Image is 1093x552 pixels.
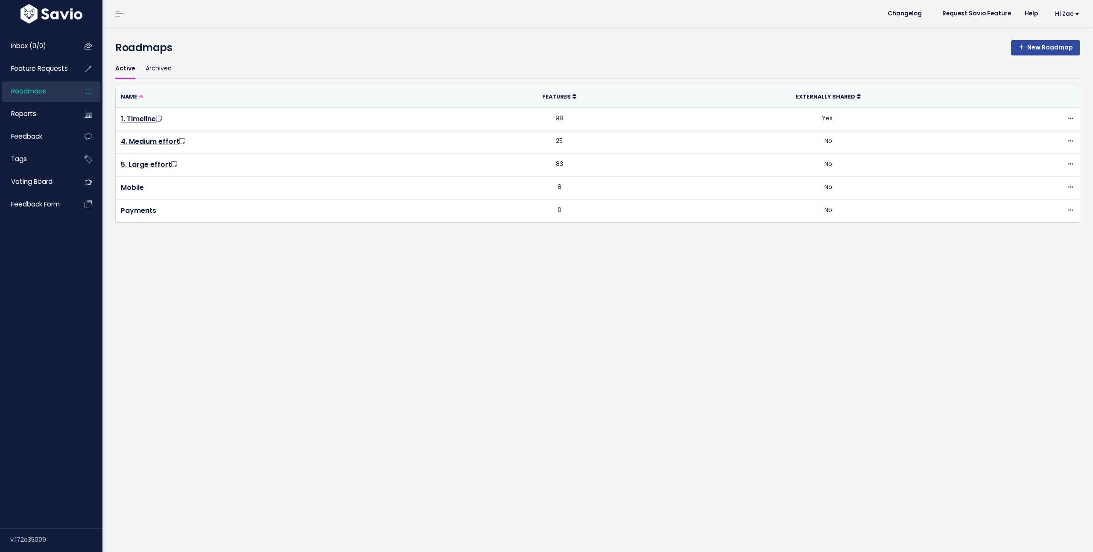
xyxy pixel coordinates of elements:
[1011,40,1080,55] a: New Roadmap
[11,132,42,141] span: Feedback
[2,149,71,169] a: Tags
[121,92,143,101] a: Name
[11,177,53,186] span: Voting Board
[459,199,659,222] td: 0
[888,11,922,17] span: Changelog
[2,195,71,214] a: Feedback form
[659,131,997,154] td: No
[121,160,179,169] a: 5. Large effort
[11,87,46,96] span: Roadmaps
[11,109,36,118] span: Reports
[659,107,997,131] td: Yes
[146,59,172,79] a: Archived
[796,93,855,100] span: Externally Shared
[10,529,102,551] div: v.172e35009
[121,93,137,100] span: Name
[459,131,659,154] td: 25
[2,81,71,101] a: Roadmaps
[1045,7,1086,20] a: Hi Zac
[2,59,71,78] a: Feature Requests
[459,154,659,177] td: 83
[11,200,60,209] span: Feedback form
[121,183,144,192] a: Mobile
[11,154,27,163] span: Tags
[115,59,135,79] a: Active
[796,92,861,101] a: Externally Shared
[459,107,659,131] td: 98
[659,199,997,222] td: No
[1018,7,1045,20] a: Help
[542,93,571,100] span: Features
[2,172,71,192] a: Voting Board
[542,92,576,101] a: Features
[121,137,187,146] a: 4. Medium effort
[2,36,71,56] a: Inbox (0/0)
[659,154,997,177] td: No
[18,4,85,23] img: logo-white.9d6f32f41409.svg
[1055,11,1079,17] span: Hi Zac
[2,127,71,146] a: Feedback
[121,206,156,215] a: Payments
[11,41,46,50] span: Inbox (0/0)
[2,104,71,124] a: Reports
[115,40,1080,55] h4: Roadmaps
[459,176,659,199] td: 8
[935,7,1018,20] a: Request Savio Feature
[121,114,164,124] a: 1. Timeline
[659,176,997,199] td: No
[11,64,68,73] span: Feature Requests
